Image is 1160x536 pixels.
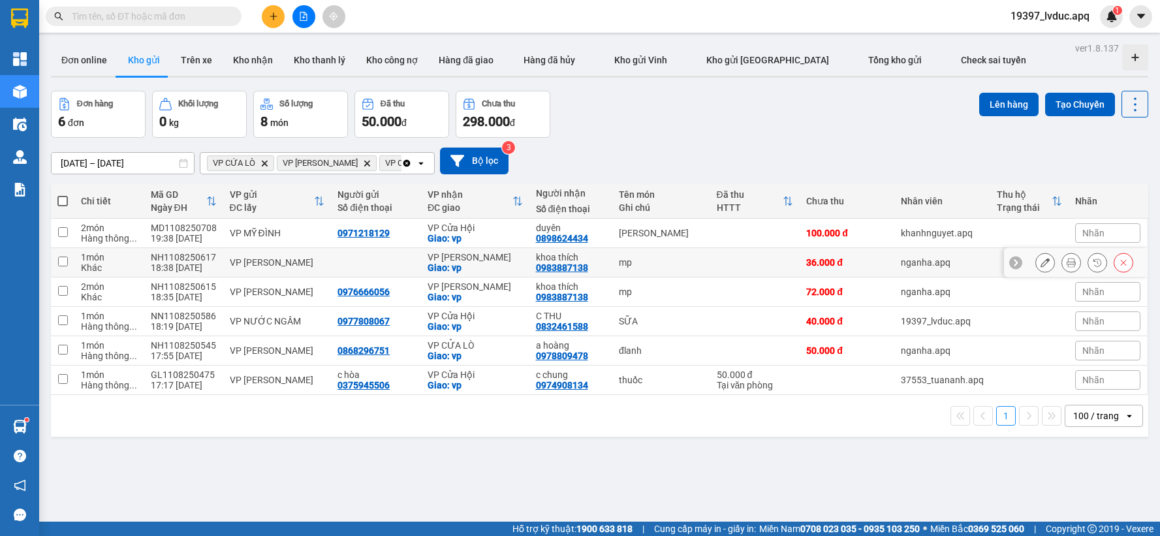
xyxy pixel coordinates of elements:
div: 0971218129 [337,228,390,238]
div: mp [619,257,704,268]
button: 1 [996,406,1016,426]
div: VP [PERSON_NAME] [230,375,325,385]
div: VP [PERSON_NAME] [230,257,325,268]
div: Đơn hàng [77,99,113,108]
span: Miền Bắc [930,522,1024,536]
div: Tại văn phòng [717,380,794,390]
div: 2 món [81,281,138,292]
div: c chung [536,370,606,380]
span: VP Nghi Xuân, close by backspace [277,155,377,171]
span: đ [401,118,407,128]
svg: open [1124,411,1135,421]
span: question-circle [14,450,26,462]
span: đ [510,118,515,128]
div: 17:17 [DATE] [151,380,217,390]
span: ... [129,233,137,244]
div: 0983887138 [536,292,588,302]
div: Giao: vp [428,292,523,302]
div: VP Cửa Hội [428,311,523,321]
svg: open [416,158,426,168]
input: Tìm tên, số ĐT hoặc mã đơn [72,9,226,24]
div: 0974908134 [536,380,588,390]
div: Số điện thoại [337,202,415,213]
span: Cung cấp máy in - giấy in: [654,522,756,536]
span: VP CỬA LÒ, close by backspace [207,155,274,171]
div: 50.000 đ [806,345,888,356]
span: VP Cửa Hội [385,158,428,168]
div: Khối lượng [178,99,218,108]
button: Chưa thu298.000đ [456,91,550,138]
button: Kho nhận [223,44,283,76]
div: 0977808067 [337,316,390,326]
strong: 1900 633 818 [576,524,633,534]
div: VP [PERSON_NAME] [230,345,325,356]
div: 0898624434 [536,233,588,244]
span: Miền Nam [759,522,920,536]
div: VP NƯỚC NGẦM [230,316,325,326]
th: Toggle SortBy [990,184,1069,219]
th: Toggle SortBy [144,184,223,219]
svg: Delete [260,159,268,167]
img: warehouse-icon [13,85,27,99]
div: Ngày ĐH [151,202,206,213]
button: Đơn hàng6đơn [51,91,146,138]
div: VP [PERSON_NAME] [428,281,523,292]
div: VP Cửa Hội [428,223,523,233]
span: copyright [1088,524,1097,533]
div: Nhãn [1075,196,1140,206]
div: Giao: vp [428,351,523,361]
div: ĐC lấy [230,202,315,213]
span: Nhãn [1082,345,1105,356]
span: Nhãn [1082,375,1105,385]
div: khoa thích [536,252,606,262]
div: 18:19 [DATE] [151,321,217,332]
span: kg [169,118,179,128]
div: thuốc [619,375,704,385]
span: VP CỬA LÒ [213,158,255,168]
div: Chưa thu [806,196,888,206]
button: caret-down [1129,5,1152,28]
div: 37553_tuananh.apq [901,375,984,385]
div: SỮA [619,316,704,326]
div: đlanh [619,345,704,356]
div: Thu hộ [997,189,1052,200]
div: NN1108250586 [151,311,217,321]
button: plus [262,5,285,28]
div: VP gửi [230,189,315,200]
span: đơn [68,118,84,128]
img: warehouse-icon [13,150,27,164]
button: file-add [292,5,315,28]
div: Đã thu [717,189,783,200]
div: 18:35 [DATE] [151,292,217,302]
strong: 0708 023 035 - 0935 103 250 [800,524,920,534]
div: a hoàng [536,340,606,351]
div: duyên [536,223,606,233]
div: NH1108250615 [151,281,217,292]
div: Hàng thông thường [81,351,138,361]
div: Khác [81,292,138,302]
div: 19:38 [DATE] [151,233,217,244]
div: nganha.apq [901,345,984,356]
th: Toggle SortBy [710,184,800,219]
div: Tạo kho hàng mới [1122,44,1148,71]
div: 2 món [81,223,138,233]
div: Tên món [619,189,704,200]
span: aim [329,12,338,21]
div: GL1108250475 [151,370,217,380]
div: Mã GD [151,189,206,200]
span: plus [269,12,278,21]
div: Hàng thông thường [81,233,138,244]
span: | [642,522,644,536]
div: Số lượng [279,99,313,108]
div: Chi tiết [81,196,138,206]
th: Toggle SortBy [421,184,529,219]
div: 100 / trang [1073,409,1119,422]
div: 19397_lvduc.apq [901,316,984,326]
img: solution-icon [13,183,27,197]
span: ... [129,321,137,332]
div: 1 món [81,252,138,262]
div: VP Cửa Hội [428,370,523,380]
div: Hàng thông thường [81,321,138,332]
sup: 1 [25,418,29,422]
span: 0 [159,114,166,129]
